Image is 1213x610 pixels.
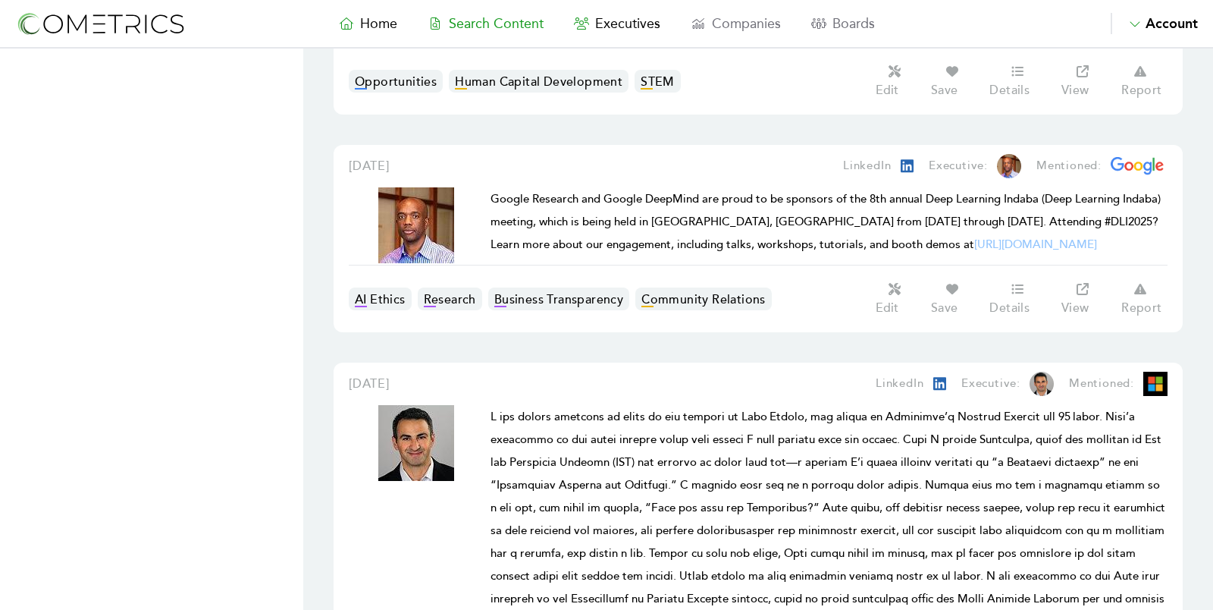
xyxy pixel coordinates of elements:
a: AI Ethics [349,288,412,310]
span: Boards [832,15,875,32]
span: [DATE] [349,376,390,391]
a: Search Content [412,13,559,34]
p: Mentioned: [1069,375,1134,393]
span: Companies [712,15,781,32]
a: STEM [635,70,681,93]
p: Details [989,83,1030,98]
p: Executive: [961,375,1020,393]
a: Human Capital Development [449,70,628,93]
img: Cometrics Content Result Image [378,187,454,263]
p: Save [931,83,958,98]
button: Edit [867,281,923,317]
p: View [1061,83,1089,98]
a: Boards [796,13,890,34]
img: logo-refresh-RPX2ODFg.svg [15,10,186,38]
p: Executive: [929,157,988,175]
p: Edit [876,83,898,98]
p: Details [989,300,1030,316]
a: [DATE] [349,157,390,175]
button: Account [1111,13,1198,34]
p: Report [1121,300,1161,316]
a: Mentioned: [1021,157,1168,175]
a: Business Transparency [488,288,629,310]
a: Opportunities [349,70,443,93]
a: View [1053,63,1113,99]
span: Account [1146,15,1198,32]
p: LinkedIn [876,375,923,393]
a: Details [982,281,1053,317]
a: View [1053,281,1113,317]
a: Details [982,63,1053,99]
a: Executives [559,13,675,34]
span: Google Research and Google DeepMind are proud to be sponsors of the 8th annual Deep Learning Inda... [491,192,1161,252]
a: [URL][DOMAIN_NAME] [974,237,1097,252]
p: Save [931,300,958,316]
span: Executives [595,15,660,32]
a: Mentioned: [1054,372,1168,396]
p: LinkedIn [843,157,891,175]
p: Edit [876,300,898,316]
span: [DATE] [349,159,390,174]
a: Community Relations [635,288,772,310]
a: Research [418,288,482,310]
button: Edit [867,63,923,99]
p: Report [1121,83,1161,98]
span: Home [360,15,397,32]
p: View [1061,300,1089,316]
a: Home [324,13,412,34]
span: Search Content [449,15,544,32]
a: Companies [675,13,796,34]
p: Mentioned: [1036,157,1102,175]
img: Cometrics Content Result Image [378,405,454,481]
a: [DATE] [349,375,390,393]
